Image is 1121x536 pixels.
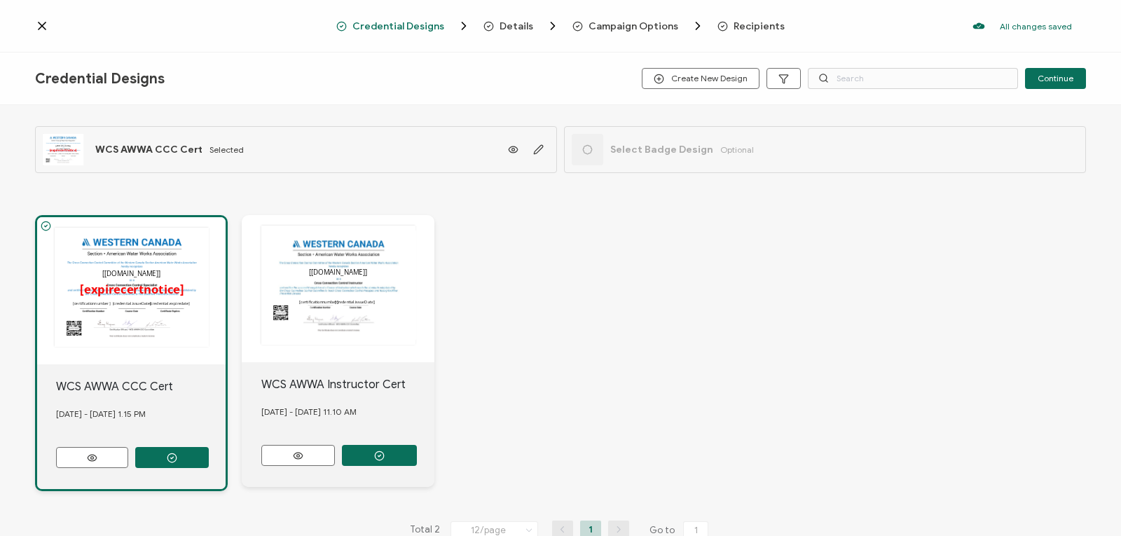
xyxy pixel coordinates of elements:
button: Create New Design [642,68,759,89]
span: Credential Designs [35,70,165,88]
span: Campaign Options [572,19,705,33]
span: Create New Design [654,74,748,84]
span: Select Badge Design [610,144,713,156]
span: Optional [720,144,754,155]
p: All changes saved [1000,21,1072,32]
span: Credential Designs [336,19,471,33]
div: WCS AWWA Instructor Cert [261,376,435,393]
iframe: Chat Widget [1051,469,1121,536]
span: Continue [1038,74,1073,83]
span: Details [483,19,560,33]
span: Recipients [717,21,785,32]
span: Recipients [734,21,785,32]
input: Search [808,68,1018,89]
span: WCS AWWA CCC Cert [95,144,202,156]
div: [DATE] - [DATE] 1.15 PM [56,395,226,433]
div: Breadcrumb [336,19,785,33]
span: Credential Designs [352,21,444,32]
button: Continue [1025,68,1086,89]
span: Campaign Options [589,21,678,32]
span: Details [500,21,533,32]
div: [DATE] - [DATE] 11.10 AM [261,393,435,431]
div: WCS AWWA CCC Cert [56,378,226,395]
span: Selected [209,144,244,155]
